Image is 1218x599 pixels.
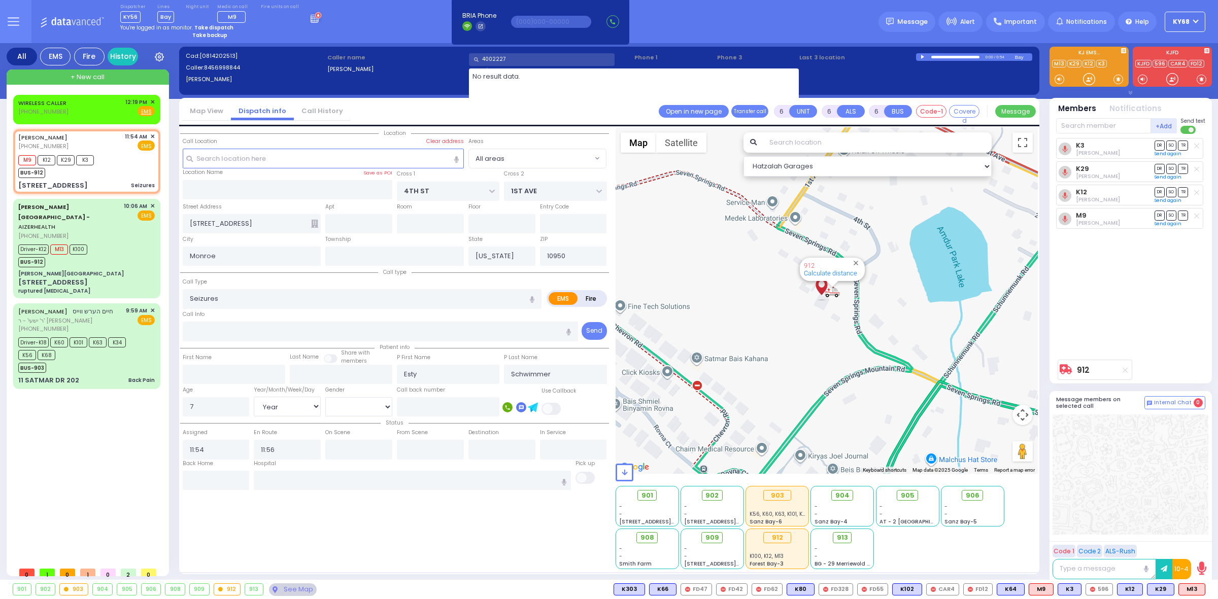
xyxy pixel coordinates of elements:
div: All [7,48,37,65]
button: Show street map [621,132,656,153]
span: Driver-K18 [18,337,49,347]
button: Drag Pegman onto the map to open Street View [1012,441,1033,462]
div: K66 [649,583,676,595]
button: ky68 [1165,12,1205,32]
span: [PHONE_NUMBER] [18,232,69,240]
div: FD47 [681,583,712,595]
label: In Service [540,429,566,437]
img: red-radio-icon.svg [862,587,867,592]
a: KJFD [1135,60,1152,67]
span: - [815,503,818,510]
div: 903 [60,584,88,595]
span: Message [897,17,928,27]
div: Bay [1015,53,1032,61]
button: Show satellite imagery [656,132,706,153]
label: From Scene [397,429,428,437]
a: Calculate distance [804,269,857,277]
span: - [684,552,687,560]
label: Areas [468,137,484,146]
img: red-radio-icon.svg [685,587,690,592]
span: KY56 [120,11,141,23]
span: ✕ [150,132,155,141]
button: BUS [884,105,912,118]
label: State [468,235,483,243]
label: P First Name [397,354,430,362]
span: ✕ [150,202,155,210]
div: 913 [245,584,263,595]
span: - [619,545,622,552]
a: CAR4 [1168,60,1188,67]
span: TR [1178,187,1188,197]
span: K29 [57,155,75,165]
a: K12 [1076,188,1087,196]
div: Back Pain [128,376,155,384]
label: On Scene [325,429,350,437]
span: ✕ [150,98,155,107]
label: Call Type [183,278,207,286]
span: DR [1155,210,1165,220]
a: 912 [804,262,815,269]
label: Save as POI [363,169,392,177]
span: Bernard Babad [1076,196,1120,203]
a: K3 [1096,60,1107,67]
span: K63 [89,337,107,347]
button: ALS-Rush [1104,545,1137,557]
a: 912 [1077,366,1090,374]
button: Members [1058,103,1096,115]
button: UNIT [789,105,817,118]
div: 906 [142,584,161,595]
div: 912 [763,532,791,543]
span: K34 [108,337,126,347]
a: Send again [1155,197,1181,203]
span: - [619,552,622,560]
button: Code-1 [916,105,946,118]
a: M9 [1076,212,1087,219]
span: EMS [138,140,155,151]
span: EMS [138,210,155,221]
button: Close [851,258,861,268]
button: Code 2 [1077,545,1102,557]
span: [PHONE_NUMBER] [18,142,69,150]
span: Phone 1 [634,53,714,62]
a: [PERSON_NAME] [18,133,67,142]
div: Fire [74,48,105,65]
button: ALS [837,105,865,118]
span: 12:19 PM [125,98,147,106]
a: Send again [1155,151,1181,157]
label: Apt [325,203,334,211]
span: 902 [705,490,719,501]
img: red-radio-icon.svg [756,587,761,592]
label: Destination [468,429,499,437]
span: + New call [71,72,105,82]
a: K29 [1067,60,1081,67]
div: 905 [117,584,137,595]
a: FD12 [1189,60,1204,67]
span: Bay [157,11,174,23]
label: Dispatcher [120,4,146,10]
label: Location Name [183,168,223,177]
span: ✕ [150,306,155,315]
div: FD42 [716,583,748,595]
span: 913 [837,533,848,543]
label: Caller: [186,63,324,72]
span: M13 [50,244,68,255]
div: 909 [190,584,209,595]
button: Map camera controls [1012,405,1033,425]
button: Message [995,105,1036,118]
span: DR [1155,164,1165,173]
span: Call type [378,268,412,276]
span: 0 [60,569,75,576]
span: - [879,510,883,518]
label: P Last Name [504,354,537,362]
span: 2 [121,569,136,576]
span: AT - 2 [GEOGRAPHIC_DATA] [879,518,955,525]
input: Search hospital [254,471,571,490]
span: Sanz Bay-4 [815,518,848,525]
span: - [879,503,883,510]
label: Township [325,235,351,243]
label: Room [397,203,412,211]
a: Send again [1155,174,1181,180]
input: Search a contact [469,53,615,66]
label: Use Callback [542,387,577,395]
label: Entry Code [540,203,569,211]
